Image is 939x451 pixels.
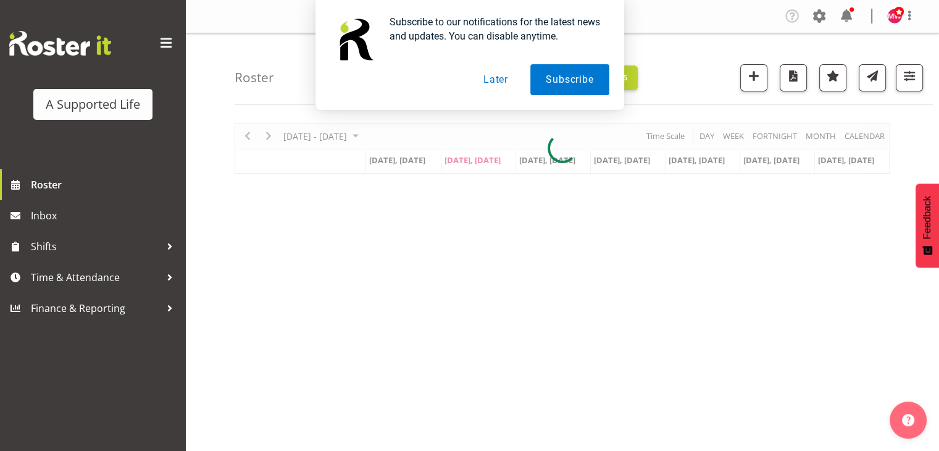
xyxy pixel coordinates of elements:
[922,196,933,239] span: Feedback
[530,64,609,95] button: Subscribe
[31,268,161,287] span: Time & Attendance
[31,237,161,256] span: Shifts
[380,15,609,43] div: Subscribe to our notifications for the latest news and updates. You can disable anytime.
[902,414,914,426] img: help-xxl-2.png
[31,206,179,225] span: Inbox
[31,175,179,194] span: Roster
[468,64,524,95] button: Later
[916,183,939,268] button: Feedback - Show survey
[31,299,161,318] span: Finance & Reporting
[330,15,380,64] img: notification icon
